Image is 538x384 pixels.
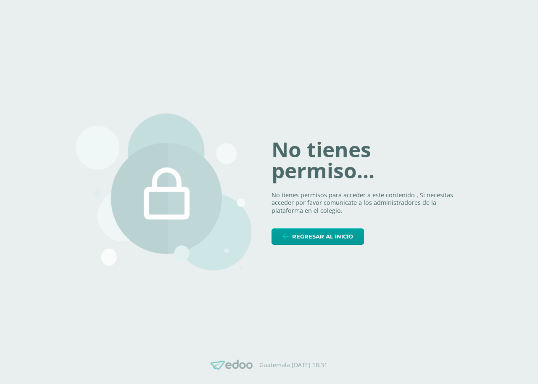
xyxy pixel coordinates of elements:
p: No tienes permisos para acceder a este contenido , Si necesitas acceder por favor comunicate a lo... [272,191,462,215]
h1: No tienes permiso... [272,139,462,181]
a: Regresar al inicio [272,228,364,245]
img: 403.png [76,114,251,271]
span: Regresar al inicio [292,229,353,244]
img: Edoo [211,360,253,370]
p: Guatemala [DATE] 18:31 [259,361,327,369]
